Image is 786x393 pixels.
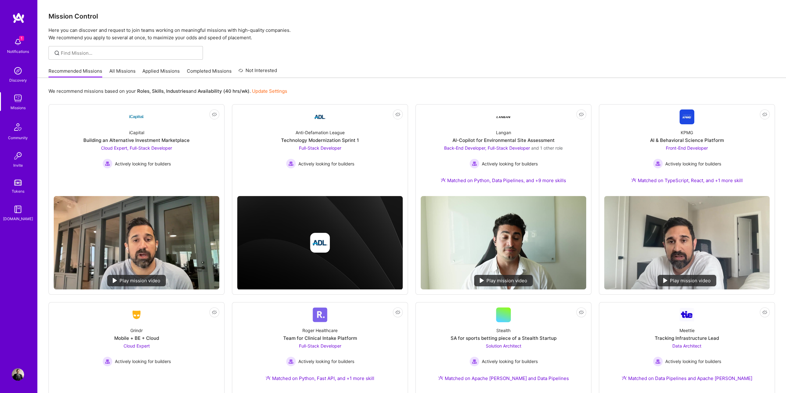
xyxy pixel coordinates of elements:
span: Full-Stack Developer [299,343,341,348]
img: No Mission [421,196,586,289]
img: teamwork [12,92,24,105]
img: Actively looking for builders [286,159,296,169]
a: StealthSA for sports betting piece of a Stealth StartupSolution Architect Actively looking for bu... [421,307,586,389]
img: Company Logo [679,308,694,321]
img: cover [237,196,403,290]
img: Ateam Purple Icon [438,375,443,380]
a: Completed Missions [187,68,232,78]
img: tokens [14,180,22,186]
span: Actively looking for builders [665,160,721,167]
img: No Mission [54,196,219,289]
i: icon EyeClosed [212,310,217,315]
input: Find Mission... [61,50,198,56]
a: Not Interested [238,67,277,78]
img: guide book [12,203,24,216]
span: Data Architect [672,343,701,348]
div: Matched on Python, Data Pipelines, and +9 more skills [441,177,566,184]
i: icon EyeClosed [212,112,217,117]
i: icon EyeClosed [762,310,767,315]
span: Back-End Developer, Full-Stack Developer [444,145,530,151]
div: Tokens [12,188,24,194]
span: Actively looking for builders [482,358,538,365]
div: iCapital [129,129,144,136]
b: Skills [152,88,164,94]
div: Roger Healthcare [302,327,338,334]
img: Community [11,120,25,135]
b: Industries [166,88,188,94]
div: Play mission video [107,275,166,286]
span: Cloud Expert [124,343,150,348]
div: Matched on Python, Fast API, and +1 more skill [266,375,374,382]
div: Community [8,135,28,141]
div: Missions [11,105,26,111]
img: Invite [12,150,24,162]
span: Full-Stack Developer [299,145,341,151]
a: Company LogoKPMGAI & Behavioral Science PlatformFront-End Developer Actively looking for builders... [604,109,770,191]
img: play [480,278,484,283]
img: Actively looking for builders [653,357,663,366]
div: Matched on Apache [PERSON_NAME] and Data Pipelines [438,375,569,382]
img: discovery [12,65,24,77]
div: Notifications [7,48,29,55]
div: Play mission video [474,275,533,286]
span: Front-End Developer [666,145,708,151]
a: Company LogoiCapitalBuilding an Alternative Investment MarketplaceCloud Expert, Full-Stack Develo... [54,109,219,191]
i: icon EyeClosed [395,310,400,315]
a: All Missions [109,68,136,78]
div: Anti-Defamation League [296,129,345,136]
div: Meettie [679,327,695,334]
span: Cloud Expert, Full-Stack Developer [101,145,172,151]
div: AI & Behavioral Science Platform [650,137,724,143]
span: Actively looking for builders [298,358,354,365]
div: SA for sports betting piece of a Stealth Startup [451,335,557,341]
img: Ateam Purple Icon [631,177,636,182]
img: Company logo [310,233,330,253]
img: Actively looking for builders [103,159,112,169]
a: Company LogoAnti-Defamation LeagueTechnology Modernization Sprint 1Full-Stack Developer Actively ... [237,109,403,191]
p: We recommend missions based on your , , and . [48,88,287,94]
div: Stealth [496,327,511,334]
img: Company Logo [679,109,694,124]
a: Applied Missions [142,68,180,78]
img: play [663,278,667,283]
div: Technology Modernization Sprint 1 [281,137,359,143]
a: Company LogoLanganAI-Copilot for Environmental Site AssessmentBack-End Developer, Full-Stack Deve... [421,109,586,191]
span: Actively looking for builders [115,160,171,167]
img: Ateam Purple Icon [266,375,271,380]
h3: Mission Control [48,12,775,20]
i: icon EyeClosed [395,112,400,117]
i: icon SearchGrey [53,49,61,57]
img: Company Logo [129,109,144,124]
a: Company LogoGrindrMobile + BE + CloudCloud Expert Actively looking for buildersActively looking f... [54,307,219,389]
span: Actively looking for builders [482,160,538,167]
b: Availability (40 hrs/wk) [198,88,250,94]
img: No Mission [604,196,770,289]
img: Ateam Purple Icon [622,375,627,380]
div: [DOMAIN_NAME] [3,216,33,222]
span: Actively looking for builders [665,358,721,365]
i: icon EyeClosed [762,112,767,117]
div: AI-Copilot for Environmental Site Assessment [452,137,555,143]
div: Invite [13,162,23,169]
img: Actively looking for builders [286,357,296,366]
img: Company Logo [313,307,327,322]
span: Actively looking for builders [298,160,354,167]
div: Matched on TypeScript, React, and +1 more skill [631,177,743,184]
img: User Avatar [12,368,24,381]
img: logo [12,12,25,23]
div: Matched on Data Pipelines and Apache [PERSON_NAME] [622,375,752,382]
div: Discovery [9,77,27,83]
img: Company Logo [313,109,327,124]
img: Company Logo [496,109,511,124]
a: Update Settings [252,88,287,94]
div: KPMG [681,129,693,136]
i: icon EyeClosed [579,112,584,117]
div: Langan [496,129,511,136]
p: Here you can discover and request to join teams working on meaningful missions with high-quality ... [48,27,775,41]
i: icon EyeClosed [579,310,584,315]
div: Building an Alternative Investment Marketplace [83,137,190,143]
img: play [113,278,117,283]
a: Company LogoRoger HealthcareTeam for Clinical Intake PlatformFull-Stack Developer Actively lookin... [237,307,403,389]
img: Ateam Purple Icon [441,177,446,182]
div: Play mission video [658,275,716,286]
